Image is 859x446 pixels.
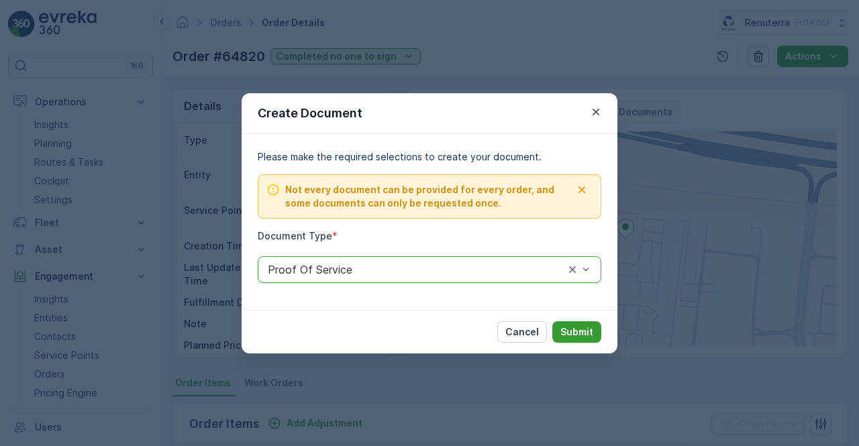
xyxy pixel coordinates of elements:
[258,150,601,164] p: Please make the required selections to create your document.
[505,325,539,339] p: Cancel
[258,230,332,241] label: Document Type
[285,183,571,210] span: Not every document can be provided for every order, and some documents can only be requested once.
[560,325,593,339] p: Submit
[552,321,601,343] button: Submit
[258,104,362,123] p: Create Document
[497,321,547,343] button: Cancel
